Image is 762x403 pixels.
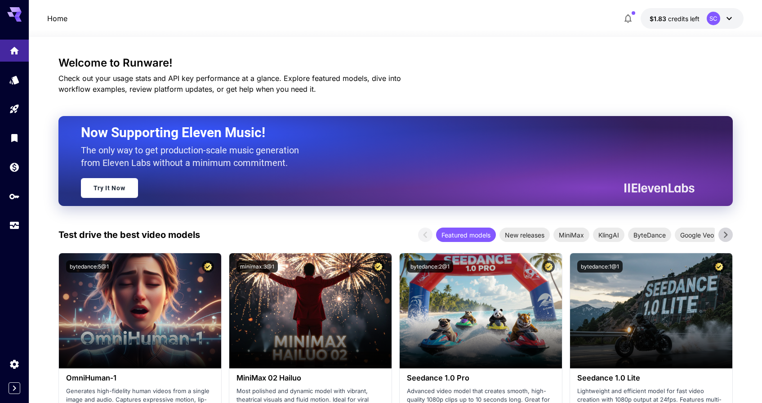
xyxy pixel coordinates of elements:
[66,260,112,273] button: bytedance:5@1
[436,230,496,240] span: Featured models
[713,260,725,273] button: Certified Model – Vetted for best performance and includes a commercial license.
[9,220,20,231] div: Usage
[47,13,67,24] a: Home
[675,228,719,242] div: Google Veo
[372,260,384,273] button: Certified Model – Vetted for best performance and includes a commercial license.
[9,103,20,115] div: Playground
[407,260,453,273] button: bytedance:2@1
[229,253,392,368] img: alt
[9,45,20,56] div: Home
[58,57,733,69] h3: Welcome to Runware!
[9,382,20,394] button: Expand sidebar
[9,132,20,143] div: Library
[675,230,719,240] span: Google Veo
[9,74,20,85] div: Models
[236,374,384,382] h3: MiniMax 02 Hailuo
[47,13,67,24] nav: breadcrumb
[628,228,671,242] div: ByteDance
[202,260,214,273] button: Certified Model – Vetted for best performance and includes a commercial license.
[9,358,20,370] div: Settings
[577,374,725,382] h3: Seedance 1.0 Lite
[707,12,720,25] div: SC
[553,228,589,242] div: MiniMax
[66,374,214,382] h3: OmniHuman‑1
[570,253,732,368] img: alt
[577,260,623,273] button: bytedance:1@1
[59,253,221,368] img: alt
[407,374,555,382] h3: Seedance 1.0 Pro
[593,230,624,240] span: KlingAI
[81,144,306,169] p: The only way to get production-scale music generation from Eleven Labs without a minimum commitment.
[400,253,562,368] img: alt
[58,74,401,94] span: Check out your usage stats and API key performance at a glance. Explore featured models, dive int...
[81,124,688,141] h2: Now Supporting Eleven Music!
[641,8,744,29] button: $1.83226SC
[499,228,550,242] div: New releases
[593,228,624,242] div: KlingAI
[628,230,671,240] span: ByteDance
[9,161,20,173] div: Wallet
[668,15,700,22] span: credits left
[81,178,138,198] a: Try It Now
[543,260,555,273] button: Certified Model – Vetted for best performance and includes a commercial license.
[650,14,700,23] div: $1.83226
[650,15,668,22] span: $1.83
[553,230,589,240] span: MiniMax
[436,228,496,242] div: Featured models
[499,230,550,240] span: New releases
[236,260,278,273] button: minimax:3@1
[58,228,200,242] p: Test drive the best video models
[9,191,20,202] div: API Keys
